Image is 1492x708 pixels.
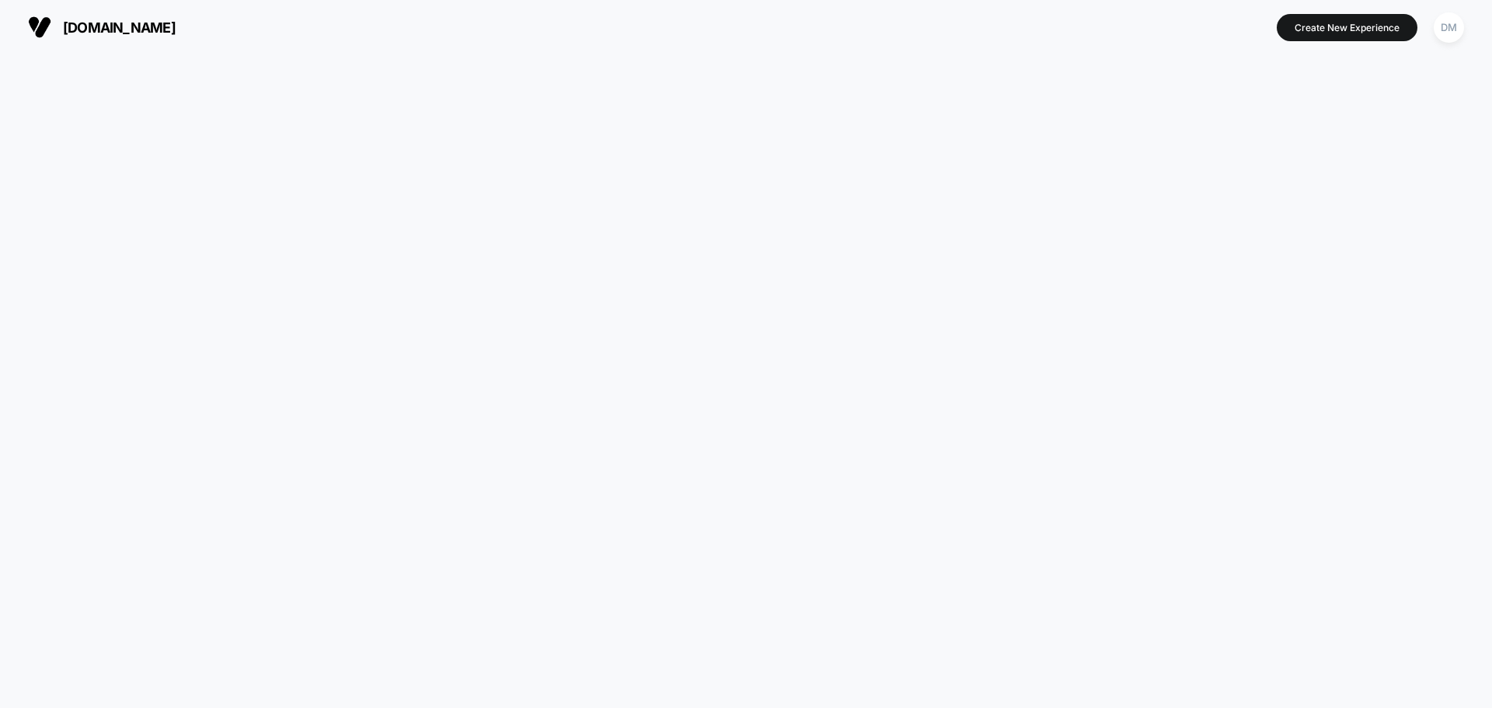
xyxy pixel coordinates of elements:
button: DM [1429,12,1469,44]
span: [DOMAIN_NAME] [63,19,176,36]
button: Create New Experience [1277,14,1417,41]
button: [DOMAIN_NAME] [23,15,180,40]
div: DM [1434,12,1464,43]
img: Visually logo [28,16,51,39]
